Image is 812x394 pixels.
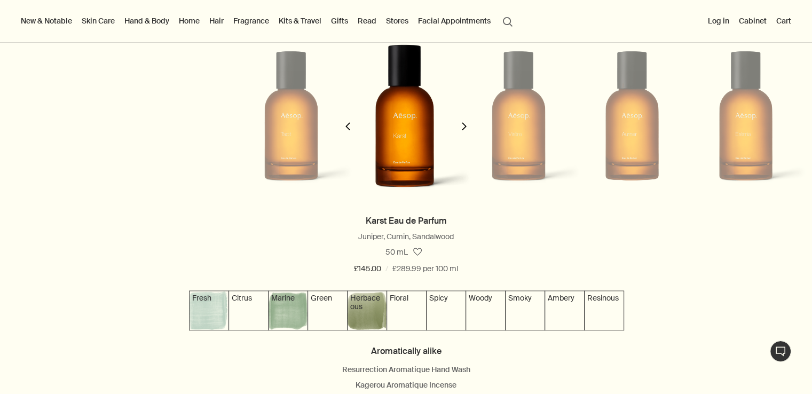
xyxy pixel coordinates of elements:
span: Ambery [548,293,574,303]
a: Karst Eau de Parfum [366,215,447,226]
a: Resurrection Aromatique Hand Wash [342,365,470,374]
span: Woody [469,293,492,303]
span: Fresh [192,293,211,303]
a: Skin Care [80,14,117,28]
span: Herbaceous [350,293,380,311]
img: Textured forest green background [348,291,387,330]
button: Open search [498,11,517,31]
span: Green [311,293,332,303]
button: next [454,26,475,214]
a: Gifts [329,14,350,28]
img: Textured grey-blue background [190,291,228,330]
button: Stores [384,14,411,28]
span: Smoky [508,293,532,303]
a: Hair [207,14,226,28]
img: Textured salmon pink background [387,291,426,330]
img: Textured brown background [585,291,624,330]
img: Textured grey-purple background [506,291,545,330]
button: New & Notable [19,14,74,28]
span: £289.99 per 100 ml [392,263,458,275]
span: Marine [271,293,295,303]
img: Textured rose pink background [427,291,466,330]
a: Hand & Body [122,14,171,28]
a: Kagerou Aromatique Incense [356,380,456,390]
div: Juniper, Cumin, Sandalwood [11,231,801,243]
a: Kits & Travel [277,14,324,28]
button: Cart [774,14,793,28]
img: Textured grey-green background [269,291,308,330]
span: 50 mL [385,247,408,257]
a: Cabinet [737,14,769,28]
img: Textured green background [308,291,347,330]
span: Resinous [587,293,619,303]
button: Live Assistance [770,341,791,362]
img: Textured yellow background [229,291,268,330]
img: Textured purple background [466,291,505,330]
span: Floral [390,293,408,303]
span: Spicy [429,293,448,303]
img: Karst Eau de Parfum in an Amber bottle. [338,10,472,222]
button: Save to cabinet [408,242,427,262]
span: Citrus [232,293,252,303]
h4: Aromatically alike [11,344,801,358]
span: £145.00 [354,263,381,275]
a: Read [356,14,379,28]
a: Fragrance [231,14,271,28]
button: Log in [706,14,731,28]
button: previous [337,26,358,214]
span: / [385,263,388,275]
img: Textured gold background [545,291,584,330]
a: Facial Appointments [416,14,493,28]
a: Home [177,14,202,28]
